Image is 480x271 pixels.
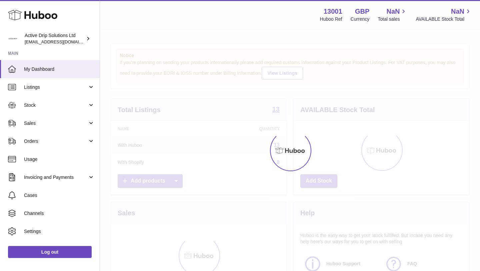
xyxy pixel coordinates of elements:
[24,84,88,90] span: Listings
[24,228,95,235] span: Settings
[25,32,85,45] div: Active Drip Solutions Ltd
[24,102,88,108] span: Stock
[24,138,88,145] span: Orders
[24,174,88,181] span: Invoicing and Payments
[351,16,370,22] div: Currency
[24,66,95,72] span: My Dashboard
[416,16,472,22] span: AVAILABLE Stock Total
[386,7,400,16] span: NaN
[24,210,95,217] span: Channels
[24,120,88,126] span: Sales
[451,7,464,16] span: NaN
[24,156,95,163] span: Usage
[378,7,407,22] a: NaN Total sales
[355,7,369,16] strong: GBP
[8,34,18,44] img: info@activedrip.com
[324,7,342,16] strong: 13001
[416,7,472,22] a: NaN AVAILABLE Stock Total
[320,16,342,22] div: Huboo Ref
[378,16,407,22] span: Total sales
[25,39,98,44] span: [EMAIL_ADDRESS][DOMAIN_NAME]
[8,246,92,258] a: Log out
[24,192,95,199] span: Cases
